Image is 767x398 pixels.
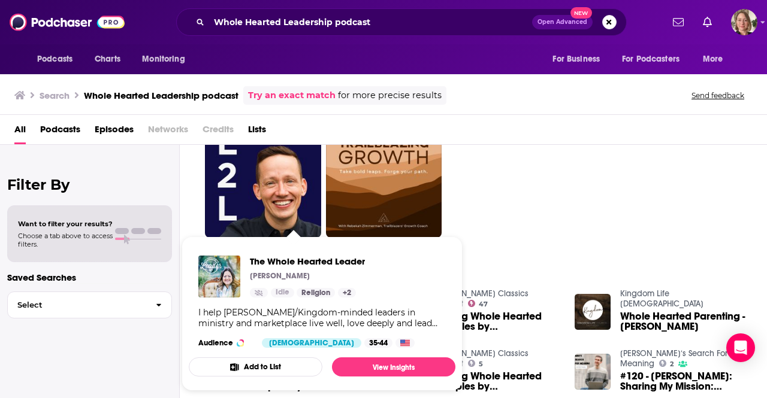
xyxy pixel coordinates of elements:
[620,288,703,309] a: Kingdom Life Church
[7,291,172,318] button: Select
[698,12,717,32] a: Show notifications dropdown
[84,90,238,101] h3: Whole Hearted Leadership podcast
[29,48,88,71] button: open menu
[14,120,26,144] a: All
[479,361,483,367] span: 5
[544,48,615,71] button: open menu
[620,311,748,332] span: Whole Hearted Parenting - [PERSON_NAME]
[148,120,188,144] span: Networks
[40,120,80,144] a: Podcasts
[338,288,356,297] a: +2
[40,90,70,101] h3: Search
[537,19,587,25] span: Open Advanced
[176,8,627,36] div: Search podcasts, credits, & more...
[731,9,757,35] span: Logged in as AriFortierPr
[479,302,488,307] span: 47
[575,354,611,390] img: #120 - Mike Trugman: Sharing My Mission: Illuminating the Truth of the Human Experience and Inspi...
[532,15,593,29] button: Open AdvancedNew
[364,338,392,348] div: 35-44
[620,348,727,369] a: Mike‘s Search For Meaning
[198,338,252,348] h3: Audience
[622,51,680,68] span: For Podcasters
[703,51,723,68] span: More
[37,51,73,68] span: Podcasts
[271,288,294,297] a: Idle
[433,348,529,369] a: SermonIndex.net Classics Podcast
[276,287,289,299] span: Idle
[659,360,674,367] a: 2
[7,176,172,193] h2: Filter By
[433,371,560,391] span: Making Whole Hearted Disciples by [PERSON_NAME]
[570,7,592,19] span: New
[297,288,335,297] a: Religion
[7,272,172,283] p: Saved Searches
[18,232,113,248] span: Choose a tab above to access filters.
[248,89,336,102] a: Try an exact match
[468,300,488,307] a: 47
[620,371,748,391] span: #120 - [PERSON_NAME]: Sharing My Mission: Illuminating the Truth of the Human Experience and Insp...
[433,371,560,391] a: Making Whole Hearted Disciples by Zac Poonen
[8,301,146,309] span: Select
[142,51,185,68] span: Monitoring
[433,311,560,332] a: Making Whole Hearted Disciples by Zac Poonen
[10,11,125,34] img: Podchaser - Follow, Share and Rate Podcasts
[731,9,757,35] button: Show profile menu
[262,338,361,348] div: [DEMOGRAPHIC_DATA]
[250,271,310,281] p: [PERSON_NAME]
[189,357,322,376] button: Add to List
[575,294,611,330] img: Whole Hearted Parenting - Dustin Box
[726,333,755,362] div: Open Intercom Messenger
[668,12,689,32] a: Show notifications dropdown
[433,311,560,332] span: Making Whole Hearted Disciples by [PERSON_NAME]
[134,48,200,71] button: open menu
[95,51,120,68] span: Charts
[198,256,240,297] img: The Whole Hearted Leader
[95,120,134,144] a: Episodes
[670,361,674,367] span: 2
[248,120,266,144] a: Lists
[620,371,748,391] a: #120 - Mike Trugman: Sharing My Mission: Illuminating the Truth of the Human Experience and Inspi...
[614,48,697,71] button: open menu
[338,89,442,102] span: for more precise results
[688,90,748,101] button: Send feedback
[203,120,234,144] span: Credits
[731,9,757,35] img: User Profile
[620,311,748,332] a: Whole Hearted Parenting - Dustin Box
[468,360,483,367] a: 5
[198,307,446,329] div: I help [PERSON_NAME]/Kingdom-minded leaders in ministry and marketplace live well, love deeply an...
[209,13,532,32] input: Search podcasts, credits, & more...
[87,48,128,71] a: Charts
[433,288,529,309] a: SermonIndex.net Classics Podcast
[18,220,113,228] span: Want to filter your results?
[250,256,365,267] a: The Whole Hearted Leader
[694,48,738,71] button: open menu
[552,51,600,68] span: For Business
[332,357,455,376] a: View Insights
